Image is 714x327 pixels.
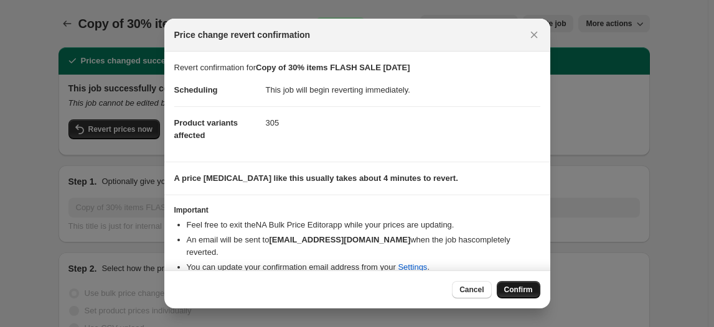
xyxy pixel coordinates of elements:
li: Feel free to exit the NA Bulk Price Editor app while your prices are updating. [187,219,540,231]
h3: Important [174,205,540,215]
span: Cancel [459,285,484,295]
span: Product variants affected [174,118,238,140]
b: Copy of 30% items FLASH SALE [DATE] [256,63,410,72]
b: [EMAIL_ADDRESS][DOMAIN_NAME] [269,235,410,244]
li: You can update your confirmation email address from your . [187,261,540,274]
span: Confirm [504,285,533,295]
button: Confirm [497,281,540,298]
button: Cancel [452,281,491,298]
span: Price change revert confirmation [174,29,311,41]
span: Scheduling [174,85,218,94]
button: Close [525,26,543,44]
dd: 305 [266,106,540,139]
b: A price [MEDICAL_DATA] like this usually takes about 4 minutes to revert. [174,173,458,183]
p: Revert confirmation for [174,62,540,74]
a: Settings [398,262,427,272]
dd: This job will begin reverting immediately. [266,74,540,106]
li: An email will be sent to when the job has completely reverted . [187,234,540,259]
